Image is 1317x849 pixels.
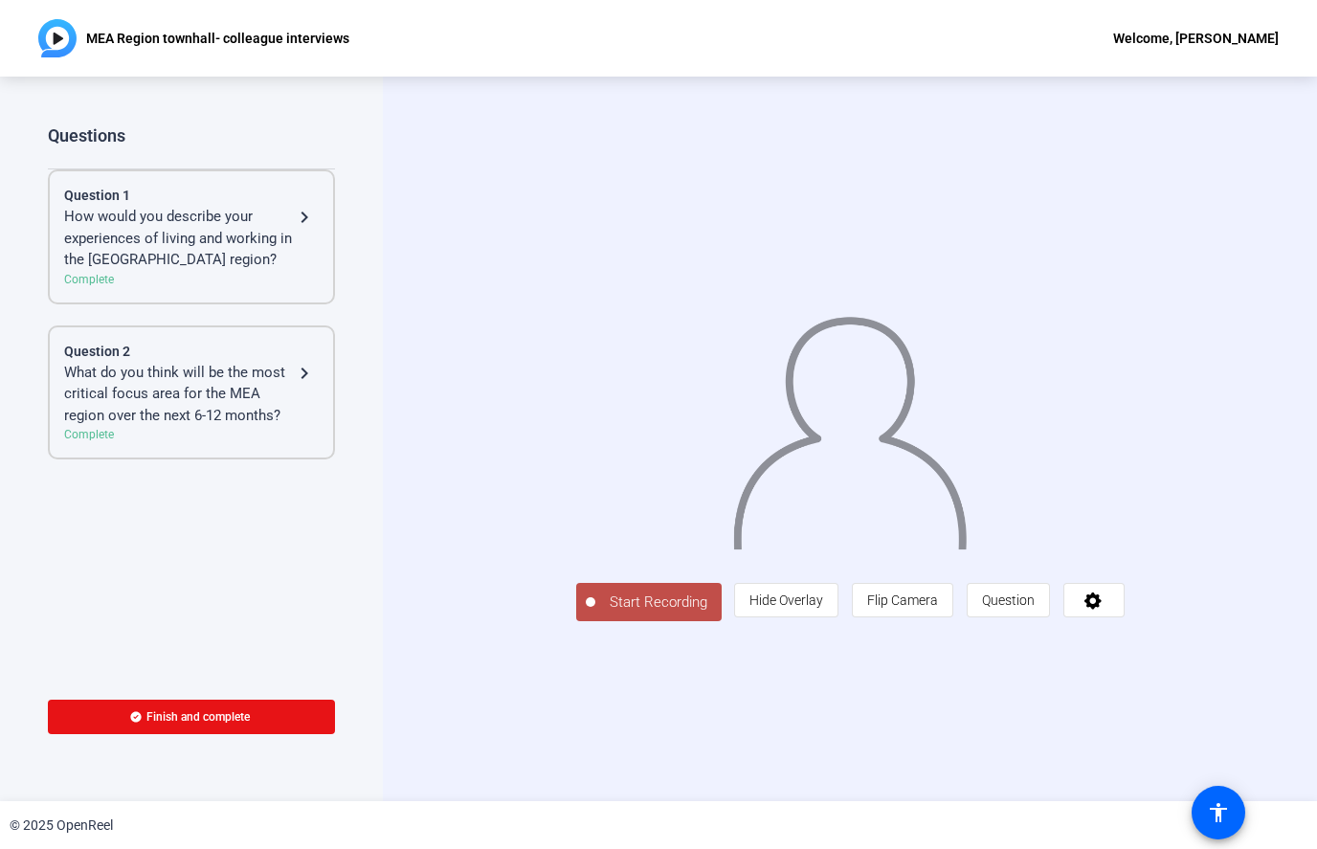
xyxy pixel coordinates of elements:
[48,124,335,147] div: Questions
[867,592,938,608] span: Flip Camera
[146,709,250,725] span: Finish and complete
[64,362,293,427] div: What do you think will be the most critical focus area for the MEA region over the next 6-12 months?
[749,592,823,608] span: Hide Overlay
[86,27,349,50] p: MEA Region townhall- colleague interviews
[576,583,722,621] button: Start Recording
[595,592,722,614] span: Start Recording
[48,700,335,734] button: Finish and complete
[38,19,77,57] img: OpenReel logo
[1207,801,1230,824] mat-icon: accessibility
[982,592,1035,608] span: Question
[64,186,319,206] div: Question 1
[1113,27,1279,50] div: Welcome, [PERSON_NAME]
[64,426,319,443] div: Complete
[734,583,838,617] button: Hide Overlay
[967,583,1050,617] button: Question
[10,815,113,836] div: © 2025 OpenReel
[64,342,319,362] div: Question 2
[64,206,293,271] div: How would you describe your experiences of living and working in the [GEOGRAPHIC_DATA] region?
[731,302,969,549] img: overlay
[852,583,953,617] button: Flip Camera
[293,206,316,229] mat-icon: navigate_next
[64,271,319,288] div: Complete
[293,362,316,385] mat-icon: navigate_next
